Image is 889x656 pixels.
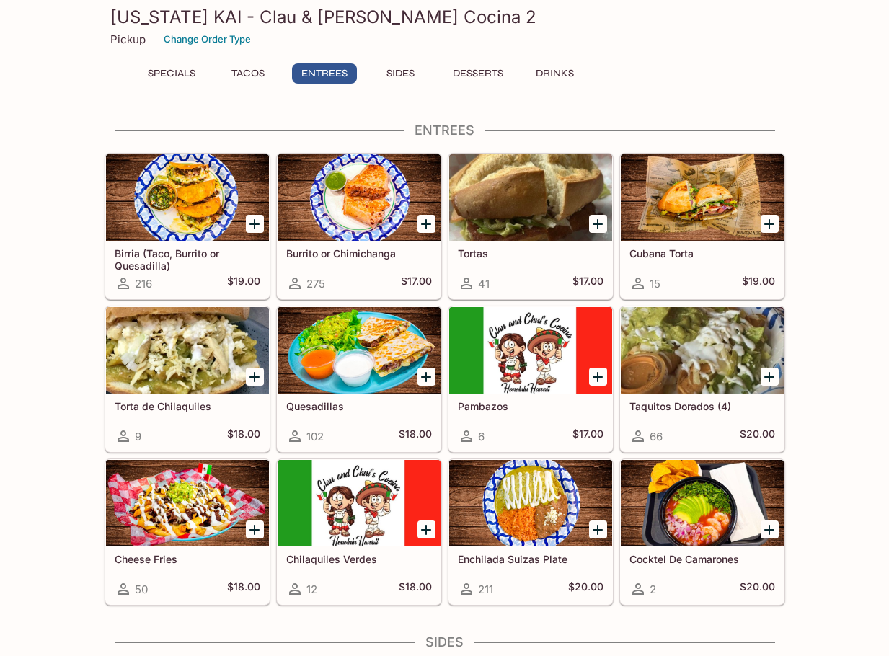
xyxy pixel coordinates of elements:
h5: $20.00 [740,427,775,445]
span: 275 [306,277,325,291]
div: Taquitos Dorados (4) [621,307,784,394]
h5: $19.00 [227,275,260,292]
a: Burrito or Chimichanga275$17.00 [277,154,441,299]
h4: Entrees [105,123,785,138]
a: Tortas41$17.00 [448,154,613,299]
div: Torta de Chilaquiles [106,307,269,394]
h5: $17.00 [572,427,603,445]
button: Change Order Type [157,28,257,50]
span: 12 [306,582,317,596]
button: Tacos [216,63,280,84]
button: Add Tortas [589,215,607,233]
span: 50 [135,582,148,596]
button: Add Enchilada Suizas Plate [589,520,607,538]
h5: Torta de Chilaquiles [115,400,260,412]
h5: $17.00 [401,275,432,292]
span: 41 [478,277,490,291]
h5: $18.00 [227,580,260,598]
span: 211 [478,582,493,596]
h5: Burrito or Chimichanga [286,247,432,260]
button: Add Cubana Torta [761,215,779,233]
a: Cubana Torta15$19.00 [620,154,784,299]
h5: Tortas [458,247,603,260]
div: Cocktel De Camarones [621,460,784,546]
div: Quesadillas [278,307,441,394]
span: 216 [135,277,152,291]
button: Add Burrito or Chimichanga [417,215,435,233]
h5: Cheese Fries [115,553,260,565]
div: Chilaquiles Verdes [278,460,441,546]
a: Birria (Taco, Burrito or Quesadilla)216$19.00 [105,154,270,299]
h5: $20.00 [740,580,775,598]
div: Cubana Torta [621,154,784,241]
button: Sides [368,63,433,84]
h5: $20.00 [568,580,603,598]
h5: $17.00 [572,275,603,292]
h5: $19.00 [742,275,775,292]
h5: Pambazos [458,400,603,412]
span: 102 [306,430,324,443]
span: 66 [650,430,663,443]
a: Enchilada Suizas Plate211$20.00 [448,459,613,605]
button: Add Cocktel De Camarones [761,520,779,538]
button: Add Taquitos Dorados (4) [761,368,779,386]
button: Desserts [445,63,511,84]
span: 6 [478,430,485,443]
div: Cheese Fries [106,460,269,546]
a: Taquitos Dorados (4)66$20.00 [620,306,784,452]
div: Birria (Taco, Burrito or Quesadilla) [106,154,269,241]
h5: Enchilada Suizas Plate [458,553,603,565]
button: Specials [139,63,204,84]
h5: Chilaquiles Verdes [286,553,432,565]
a: Torta de Chilaquiles9$18.00 [105,306,270,452]
button: Entrees [292,63,357,84]
button: Add Torta de Chilaquiles [246,368,264,386]
div: Burrito or Chimichanga [278,154,441,241]
a: Chilaquiles Verdes12$18.00 [277,459,441,605]
button: Add Chilaquiles Verdes [417,520,435,538]
button: Add Birria (Taco, Burrito or Quesadilla) [246,215,264,233]
a: Pambazos6$17.00 [448,306,613,452]
h3: [US_STATE] KAI - Clau & [PERSON_NAME] Cocina 2 [110,6,779,28]
span: 9 [135,430,141,443]
h5: $18.00 [399,427,432,445]
h5: Cocktel De Camarones [629,553,775,565]
h4: Sides [105,634,785,650]
h5: $18.00 [227,427,260,445]
button: Add Quesadillas [417,368,435,386]
div: Enchilada Suizas Plate [449,460,612,546]
button: Add Cheese Fries [246,520,264,538]
a: Quesadillas102$18.00 [277,306,441,452]
h5: Taquitos Dorados (4) [629,400,775,412]
div: Pambazos [449,307,612,394]
h5: Quesadillas [286,400,432,412]
a: Cheese Fries50$18.00 [105,459,270,605]
h5: $18.00 [399,580,432,598]
h5: Cubana Torta [629,247,775,260]
p: Pickup [110,32,146,46]
span: 2 [650,582,656,596]
a: Cocktel De Camarones2$20.00 [620,459,784,605]
span: 15 [650,277,660,291]
div: Tortas [449,154,612,241]
button: Add Pambazos [589,368,607,386]
h5: Birria (Taco, Burrito or Quesadilla) [115,247,260,271]
button: Drinks [523,63,588,84]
